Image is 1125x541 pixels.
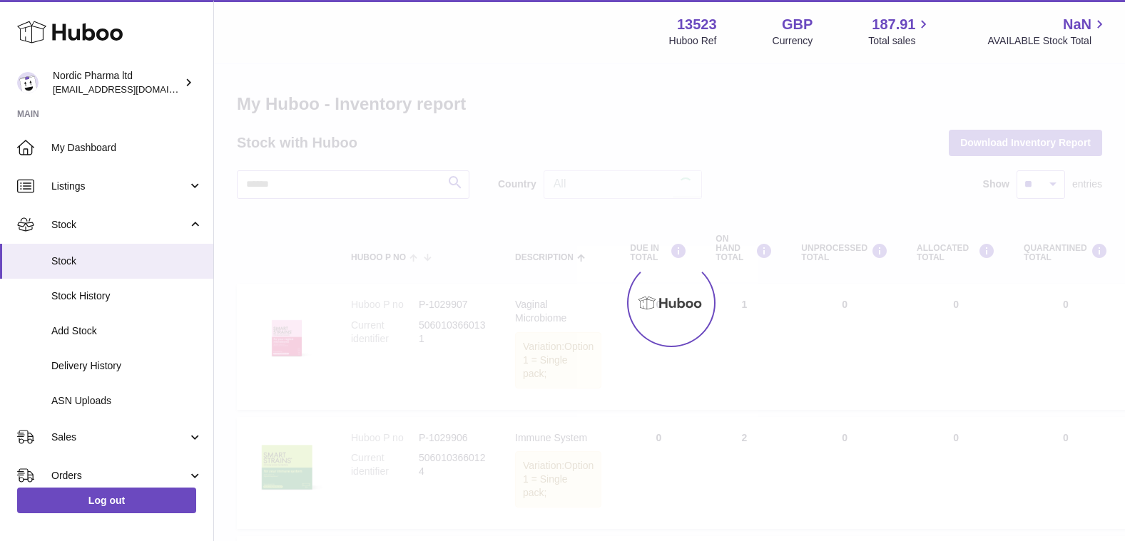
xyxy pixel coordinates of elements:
[987,15,1108,48] a: NaN AVAILABLE Stock Total
[51,141,203,155] span: My Dashboard
[987,34,1108,48] span: AVAILABLE Stock Total
[53,69,181,96] div: Nordic Pharma ltd
[51,218,188,232] span: Stock
[51,180,188,193] span: Listings
[1063,15,1091,34] span: NaN
[669,34,717,48] div: Huboo Ref
[51,394,203,408] span: ASN Uploads
[51,469,188,483] span: Orders
[51,324,203,338] span: Add Stock
[51,289,203,303] span: Stock History
[51,431,188,444] span: Sales
[677,15,717,34] strong: 13523
[782,15,813,34] strong: GBP
[773,34,813,48] div: Currency
[868,15,932,48] a: 187.91 Total sales
[51,254,203,268] span: Stock
[872,15,915,34] span: 187.91
[53,83,210,95] span: [EMAIL_ADDRESS][DOMAIN_NAME]
[51,359,203,373] span: Delivery History
[868,34,932,48] span: Total sales
[17,488,196,513] a: Log out
[17,72,39,93] img: chika.alabi@nordicpharma.com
